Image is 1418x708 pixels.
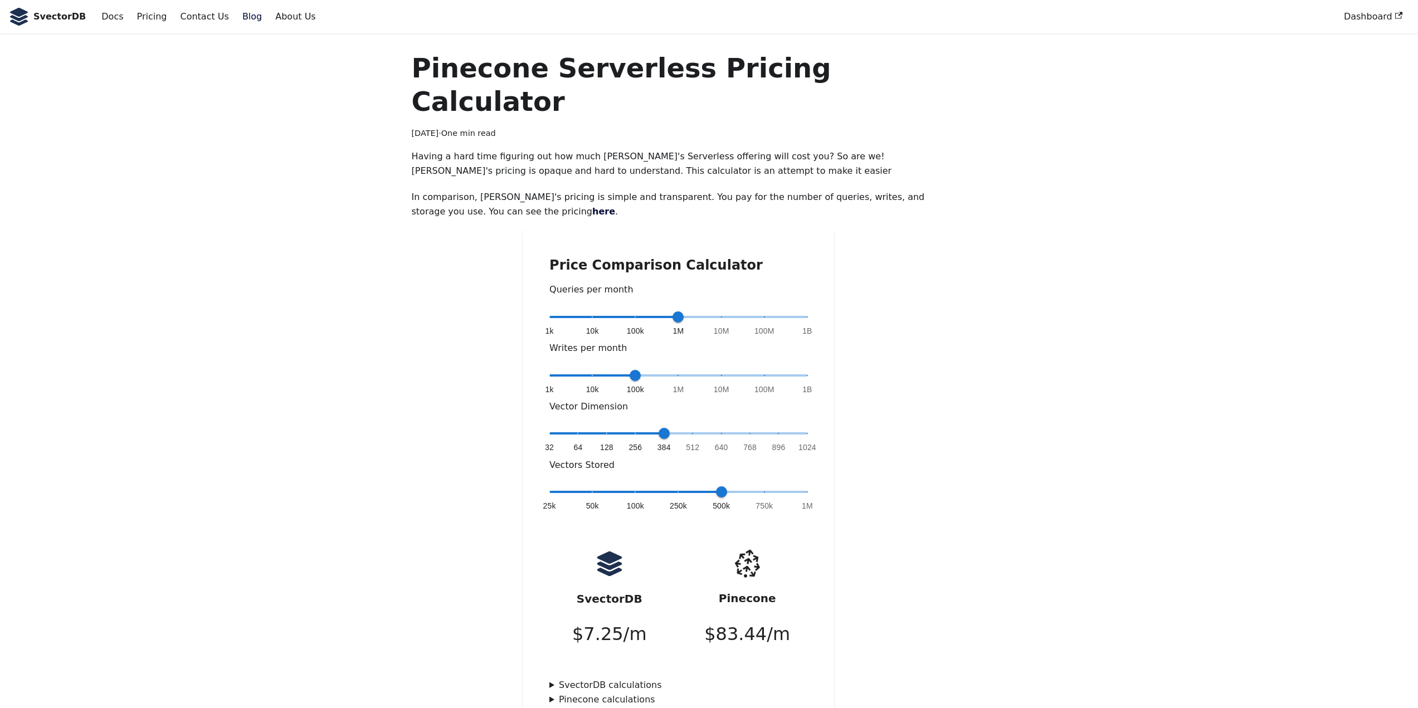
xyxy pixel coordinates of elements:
[549,458,807,472] p: Vectors Stored
[673,384,684,395] span: 1M
[743,442,757,453] span: 768
[95,7,130,26] a: Docs
[772,442,786,453] span: 896
[545,325,554,336] span: 1k
[577,592,642,606] strong: SvectorDB
[269,7,322,26] a: About Us
[543,500,556,511] span: 25k
[130,7,174,26] a: Pricing
[549,692,807,707] summary: Pinecone calculations
[715,442,728,453] span: 640
[411,129,438,138] time: [DATE]
[754,325,774,336] span: 100M
[657,442,671,453] span: 384
[1337,7,1409,26] a: Dashboard
[545,384,554,395] span: 1k
[686,442,699,453] span: 512
[173,7,235,26] a: Contact Us
[411,51,945,118] h1: Pinecone Serverless Pricing Calculator
[673,325,684,336] span: 1M
[802,325,812,336] span: 1B
[627,384,644,395] span: 100k
[596,550,623,578] img: logo.svg
[574,442,583,453] span: 64
[549,399,807,414] p: Vector Dimension
[572,619,647,649] p: $ 7.25 /m
[549,341,807,355] p: Writes per month
[627,325,644,336] span: 100k
[756,500,773,511] span: 750k
[9,8,29,26] img: SvectorDB Logo
[713,500,730,511] span: 500k
[549,282,807,297] p: Queries per month
[545,442,554,453] span: 32
[592,206,615,217] a: here
[586,325,599,336] span: 10k
[704,619,790,649] p: $ 83.44 /m
[627,500,644,511] span: 100k
[754,384,774,395] span: 100M
[411,149,945,179] p: Having a hard time figuring out how much [PERSON_NAME]'s Serverless offering will cost you? So ar...
[628,442,642,453] span: 256
[802,500,813,511] span: 1M
[714,384,729,395] span: 10M
[586,500,599,511] span: 50k
[719,592,776,605] strong: Pinecone
[33,9,86,24] b: SvectorDB
[236,7,269,26] a: Blog
[670,500,687,511] span: 250k
[586,384,599,395] span: 10k
[549,678,807,692] summary: SvectorDB calculations
[727,543,768,584] img: pinecone.png
[600,442,613,453] span: 128
[802,384,812,395] span: 1B
[549,257,807,274] h2: Price Comparison Calculator
[9,8,86,26] a: SvectorDB LogoSvectorDB
[411,190,945,219] p: In comparison, [PERSON_NAME]'s pricing is simple and transparent. You pay for the number of queri...
[714,325,729,336] span: 10M
[411,127,945,140] div: · One min read
[798,442,816,453] span: 1024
